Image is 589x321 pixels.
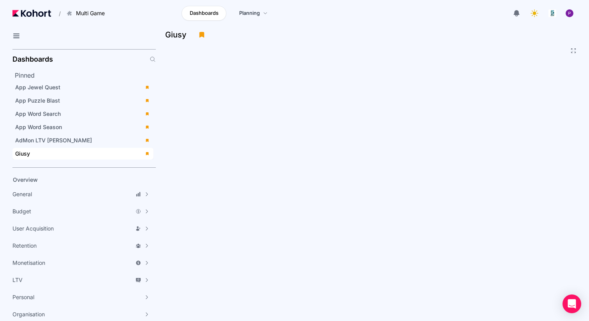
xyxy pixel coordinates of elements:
div: Open Intercom Messenger [563,294,581,313]
a: Dashboards [182,6,226,21]
a: App Jewel Quest [12,82,153,93]
span: Budget [12,207,31,215]
a: Giusy [12,148,153,160]
span: Giusy [15,150,30,157]
span: LTV [12,276,23,284]
img: logo_logo_images_1_20240607072359498299_20240828135028712857.jpeg [548,9,556,17]
span: Monetisation [12,259,45,267]
span: Organisation [12,310,45,318]
button: Multi Game [62,7,113,20]
a: Overview [10,174,143,186]
a: AdMon LTV [PERSON_NAME] [12,135,153,146]
span: Retention [12,242,37,250]
a: App Word Season [12,121,153,133]
span: App Puzzle Blast [15,97,60,104]
button: Fullscreen [570,48,577,54]
span: General [12,190,32,198]
a: App Puzzle Blast [12,95,153,106]
span: App Word Season [15,124,62,130]
span: App Word Search [15,110,61,117]
span: AdMon LTV [PERSON_NAME] [15,137,92,144]
span: Personal [12,293,34,301]
h2: Pinned [15,71,156,80]
span: Dashboards [190,9,219,17]
span: Planning [239,9,260,17]
img: Kohort logo [12,10,51,17]
span: Multi Game [76,9,105,17]
span: App Jewel Quest [15,84,60,90]
a: App Word Search [12,108,153,120]
span: / [53,9,61,18]
h2: Dashboards [12,56,53,63]
a: Planning [231,6,276,21]
span: User Acquisition [12,225,54,232]
span: Overview [13,176,38,183]
h3: Giusy [165,31,191,39]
